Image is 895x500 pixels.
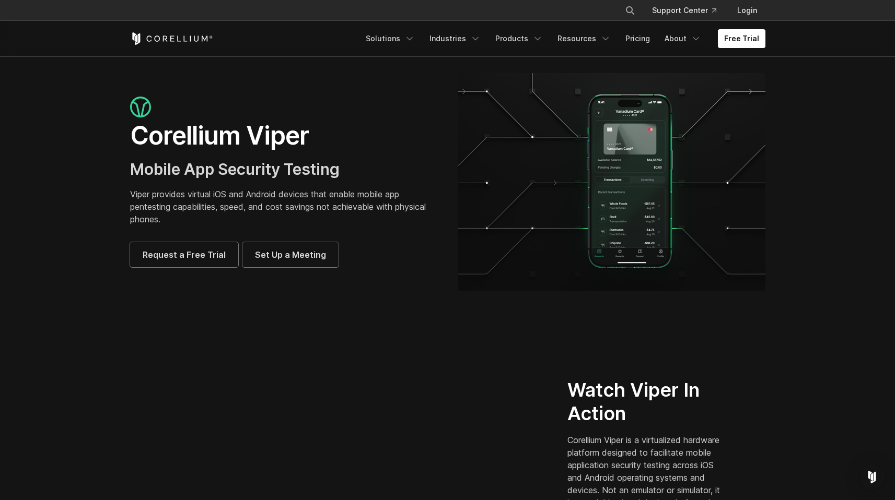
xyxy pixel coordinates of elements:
span: Request a Free Trial [143,248,226,261]
span: Set Up a Meeting [255,248,326,261]
a: Corellium Home [130,32,213,45]
p: Viper provides virtual iOS and Android devices that enable mobile app pentesting capabilities, sp... [130,188,437,225]
a: Industries [423,29,487,48]
a: Support Center [644,1,725,20]
div: Navigation Menu [359,29,765,48]
img: viper_hero [458,73,765,291]
a: About [658,29,707,48]
div: Open Intercom Messenger [859,465,885,490]
a: Pricing [619,29,656,48]
button: Search [621,1,640,20]
span: Mobile App Security Testing [130,160,340,178]
a: Set Up a Meeting [242,242,339,267]
div: Navigation Menu [612,1,765,20]
a: Free Trial [718,29,765,48]
a: Resources [551,29,617,48]
img: viper_icon_large [130,97,151,118]
a: Products [489,29,549,48]
a: Solutions [359,29,421,48]
a: Login [729,1,765,20]
h1: Corellium Viper [130,120,437,151]
h2: Watch Viper In Action [567,378,726,425]
a: Request a Free Trial [130,242,238,267]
